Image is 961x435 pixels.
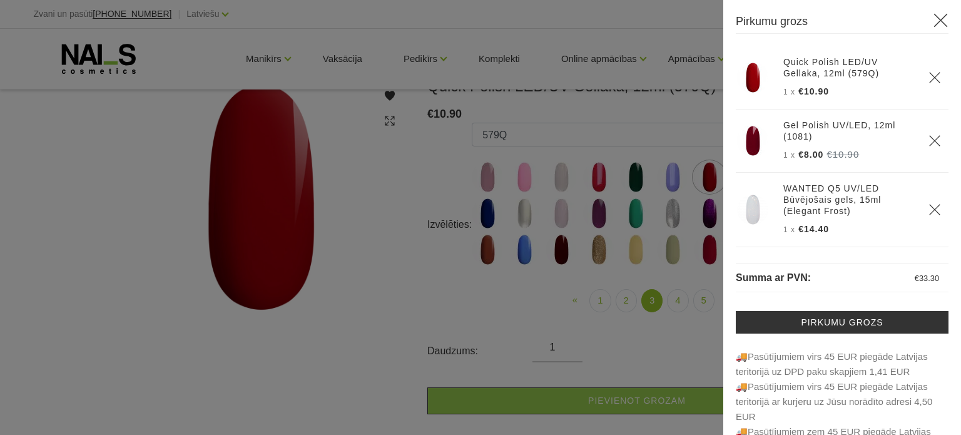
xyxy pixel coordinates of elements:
[736,13,948,34] h3: Pirkumu grozs
[783,183,913,217] a: WANTED Q5 UV/LED Būvējošais gels, 15ml (Elegant Frost)
[736,311,948,334] a: Pirkumu grozs
[783,56,913,79] a: Quick Polish LED/UV Gellaka, 12ml (579Q)
[736,272,811,283] span: Summa ar PVN:
[783,151,795,160] span: 1 x
[798,86,829,96] span: €10.90
[783,88,795,96] span: 1 x
[928,71,941,84] a: Delete
[919,274,939,283] span: 33.30
[928,135,941,147] a: Delete
[798,150,823,160] span: €8.00
[783,225,795,234] span: 1 x
[798,224,829,234] span: €14.40
[826,149,859,160] s: €10.90
[915,274,919,283] span: €
[783,120,913,142] a: Gel Polish UV/LED, 12ml (1081)
[928,203,941,216] a: Delete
